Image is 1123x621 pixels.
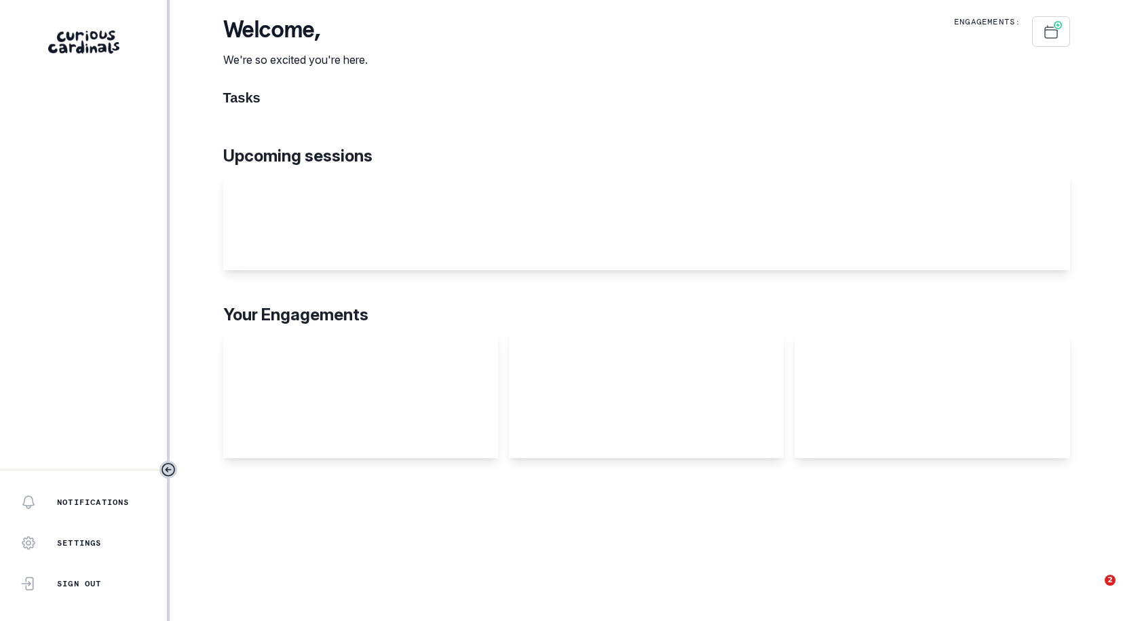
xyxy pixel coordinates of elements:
[223,16,368,43] p: Welcome ,
[223,303,1070,327] p: Your Engagements
[223,90,1070,106] h1: Tasks
[159,461,177,478] button: Toggle sidebar
[954,16,1021,27] p: Engagements:
[223,144,1070,168] p: Upcoming sessions
[48,31,119,54] img: Curious Cardinals Logo
[223,52,368,68] p: We're so excited you're here.
[57,497,130,508] p: Notifications
[1105,575,1116,586] span: 2
[1032,16,1070,47] button: Schedule Sessions
[57,538,102,548] p: Settings
[1077,575,1109,607] iframe: Intercom live chat
[57,578,102,589] p: Sign Out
